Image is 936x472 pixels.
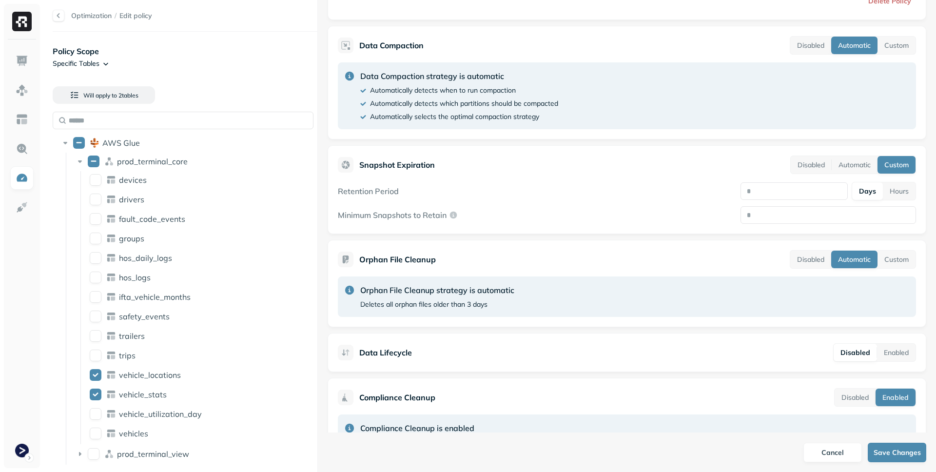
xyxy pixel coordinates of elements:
[53,59,99,68] p: Specific Tables
[90,428,101,439] button: vehicles
[119,390,167,399] p: vehicle_stats
[119,331,145,341] p: trailers
[883,182,916,200] button: Hours
[831,37,877,54] button: Automatic
[360,300,487,309] p: Deletes all orphan files older than 3 days
[86,406,314,422] div: vehicle_utilization_dayvehicle_utilization_day
[359,392,435,403] p: Compliance Cleanup
[119,409,202,419] p: vehicle_utilization_day
[15,444,29,457] img: Terminal
[90,291,101,303] button: ifta_vehicle_months
[119,429,148,438] p: vehicles
[86,426,314,441] div: vehiclesvehicles
[117,449,189,459] p: prod_terminal_view
[90,408,101,420] button: vehicle_utilization_day
[86,367,314,383] div: vehicle_locationsvehicle_locations
[83,92,117,99] span: Will apply to
[877,37,916,54] button: Custom
[359,159,435,171] p: Snapshot Expiration
[16,201,28,214] img: Integrations
[90,350,101,361] button: trips
[877,344,916,361] button: Enabled
[359,39,424,51] p: Data Compaction
[370,86,516,95] p: Automatically detects when to run compaction
[359,254,436,265] p: Orphan File Cleanup
[119,11,152,20] span: Edit policy
[86,172,314,188] div: devicesdevices
[119,292,191,302] p: ifta_vehicle_months
[90,272,101,283] button: hos_logs
[877,251,916,268] button: Custom
[852,182,883,200] button: Days
[119,175,147,185] p: devices
[119,195,144,204] p: drivers
[102,138,140,148] p: AWS Glue
[831,251,877,268] button: Automatic
[16,172,28,184] img: Optimization
[90,213,101,225] button: fault_code_events
[90,252,101,264] button: hos_daily_logs
[119,351,136,360] p: trips
[119,370,181,380] p: vehicle_locations
[86,289,314,305] div: ifta_vehicle_monthsifta_vehicle_months
[53,86,155,104] button: Will apply to 2tables
[16,142,28,155] img: Query Explorer
[359,347,412,358] p: Data Lifecycle
[117,92,138,99] span: 2 table s
[115,11,117,20] p: /
[117,157,188,166] p: prod_terminal_core
[370,99,558,108] p: Automatically detects which partitions should be compacted
[88,156,99,167] button: prod_terminal_core
[370,112,539,121] p: Automatically selects the optimal compaction strategy
[86,328,314,344] div: trailerstrailers
[119,312,170,321] p: safety_events
[86,231,314,246] div: groupsgroups
[360,70,558,82] p: Data Compaction strategy is automatic
[338,186,399,196] label: Retention Period
[790,251,831,268] button: Disabled
[90,174,101,186] button: devices
[86,387,314,402] div: vehicle_statsvehicle_stats
[791,156,832,174] button: Disabled
[90,369,101,381] button: vehicle_locations
[73,137,85,149] button: AWS Glue
[803,443,862,462] button: Cancel
[86,211,314,227] div: fault_code_eventsfault_code_events
[119,273,151,282] p: hos_logs
[868,443,926,462] button: Save Changes
[71,11,112,20] a: Optimization
[71,446,314,462] div: prod_terminal_viewprod_terminal_view
[71,11,152,20] nav: breadcrumb
[876,389,916,406] button: Enabled
[12,12,32,31] img: Ryft
[88,448,99,460] button: prod_terminal_view
[832,156,877,174] button: Automatic
[86,270,314,285] div: hos_logshos_logs
[90,194,101,205] button: drivers
[71,154,314,169] div: prod_terminal_coreprod_terminal_core
[86,348,314,363] div: tripstrips
[835,389,876,406] button: Disabled
[119,253,172,263] p: hos_daily_logs
[86,309,314,324] div: safety_eventssafety_events
[86,250,314,266] div: hos_daily_logshos_daily_logs
[16,113,28,126] img: Asset Explorer
[360,284,514,296] p: Orphan File Cleanup strategy is automatic
[57,135,313,151] div: AWS GlueAWS Glue
[16,55,28,67] img: Dashboard
[119,234,144,243] p: groups
[119,214,185,224] p: fault_code_events
[790,37,831,54] button: Disabled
